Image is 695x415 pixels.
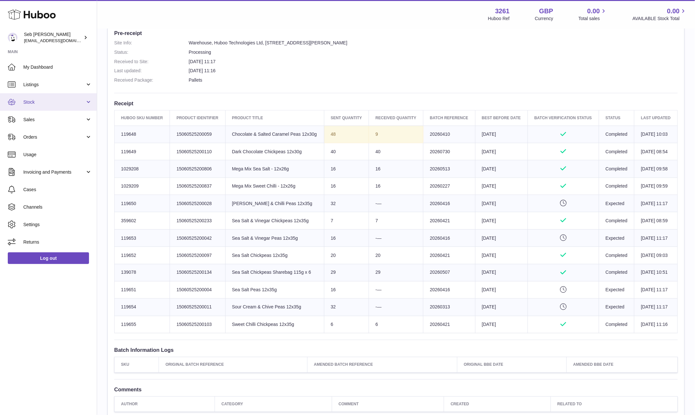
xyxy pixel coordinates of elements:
td: 119648 [115,126,170,143]
td: Sour Cream & Chive Peas 12x35g [225,299,324,316]
td: 32 [324,299,369,316]
td: Sea Salt & Vinegar Chickpeas 12x35g [225,212,324,229]
td: Expected [599,282,634,299]
th: Batch Reference [423,110,475,126]
td: [DATE] 09:03 [634,247,678,264]
td: 139078 [115,264,170,281]
td: 20 [369,247,423,264]
span: Listings [23,82,85,88]
td: 359602 [115,212,170,229]
td: 20260227 [423,178,475,195]
td: [PERSON_NAME] & Chilli Peas 12x35g [225,195,324,212]
th: Status [599,110,634,126]
th: Product title [225,110,324,126]
td: Completed [599,160,634,178]
dd: [DATE] 11:16 [189,68,678,74]
span: Orders [23,134,85,140]
td: [DATE] [475,178,528,195]
span: Sales [23,117,85,123]
span: AVAILABLE Stock Total [633,16,687,22]
td: 15060525200028 [170,195,225,212]
td: 119652 [115,247,170,264]
td: 6 [324,316,369,333]
td: -— [369,299,423,316]
dd: Warehouse, Huboo Technologies Ltd, [STREET_ADDRESS][PERSON_NAME] [189,40,678,46]
td: Completed [599,126,634,143]
td: Expected [599,229,634,247]
th: Original Batch Reference [159,357,307,373]
span: Channels [23,204,92,210]
div: Huboo Ref [488,16,510,22]
td: [DATE] [475,264,528,281]
td: 15060525200806 [170,160,225,178]
td: 40 [324,143,369,160]
td: 20260730 [423,143,475,160]
th: Category [215,397,332,412]
h3: Pre-receipt [114,29,678,37]
dt: Received Package: [114,77,189,83]
td: 20260410 [423,126,475,143]
td: -— [369,229,423,247]
td: 29 [369,264,423,281]
td: [DATE] [475,212,528,229]
td: Sea Salt Peas 12x35g [225,282,324,299]
th: Product Identifier [170,110,225,126]
td: 15060525200134 [170,264,225,281]
td: 15060525200097 [170,247,225,264]
strong: GBP [539,7,553,16]
td: 15060525200004 [170,282,225,299]
th: SKU [115,357,159,373]
div: Seb [PERSON_NAME] [24,31,82,44]
td: [DATE] 11:17 [634,229,678,247]
td: [DATE] 10:03 [634,126,678,143]
td: [DATE] [475,229,528,247]
td: 20260416 [423,195,475,212]
td: 119655 [115,316,170,333]
dt: Received to Site: [114,59,189,65]
td: 20260313 [423,299,475,316]
td: 119650 [115,195,170,212]
td: 20260421 [423,212,475,229]
span: 0.00 [588,7,600,16]
dd: Pallets [189,77,678,83]
td: 20260416 [423,282,475,299]
td: 119649 [115,143,170,160]
h3: Batch Information Logs [114,347,678,354]
th: Batch Verification Status [528,110,599,126]
td: -— [369,282,423,299]
td: [DATE] 11:17 [634,299,678,316]
strong: 3261 [495,7,510,16]
td: 7 [324,212,369,229]
td: 20260513 [423,160,475,178]
td: 119654 [115,299,170,316]
th: Created [444,397,551,412]
td: [DATE] [475,126,528,143]
span: Invoicing and Payments [23,169,85,175]
td: Completed [599,264,634,281]
td: 16 [324,282,369,299]
td: 20260416 [423,229,475,247]
a: 0.00 Total sales [578,7,607,22]
th: Amended Batch Reference [307,357,457,373]
span: Stock [23,99,85,105]
td: [DATE] 11:16 [634,316,678,333]
td: [DATE] [475,160,528,178]
td: 29 [324,264,369,281]
td: Sea Salt Chickpeas Sharebag 115g x 6 [225,264,324,281]
td: Chocolate & Salted Caramel Peas 12x30g [225,126,324,143]
th: Author [115,397,215,412]
td: 16 [369,178,423,195]
h3: Receipt [114,100,678,107]
td: [DATE] [475,195,528,212]
td: 15060525200059 [170,126,225,143]
td: [DATE] 10:51 [634,264,678,281]
td: 32 [324,195,369,212]
td: 119651 [115,282,170,299]
td: [DATE] 11:17 [634,195,678,212]
td: 119653 [115,229,170,247]
td: [DATE] 11:17 [634,282,678,299]
th: Original BBE Date [457,357,566,373]
img: ecom@bravefoods.co.uk [8,33,17,42]
td: [DATE] 08:59 [634,212,678,229]
td: [DATE] 08:54 [634,143,678,160]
